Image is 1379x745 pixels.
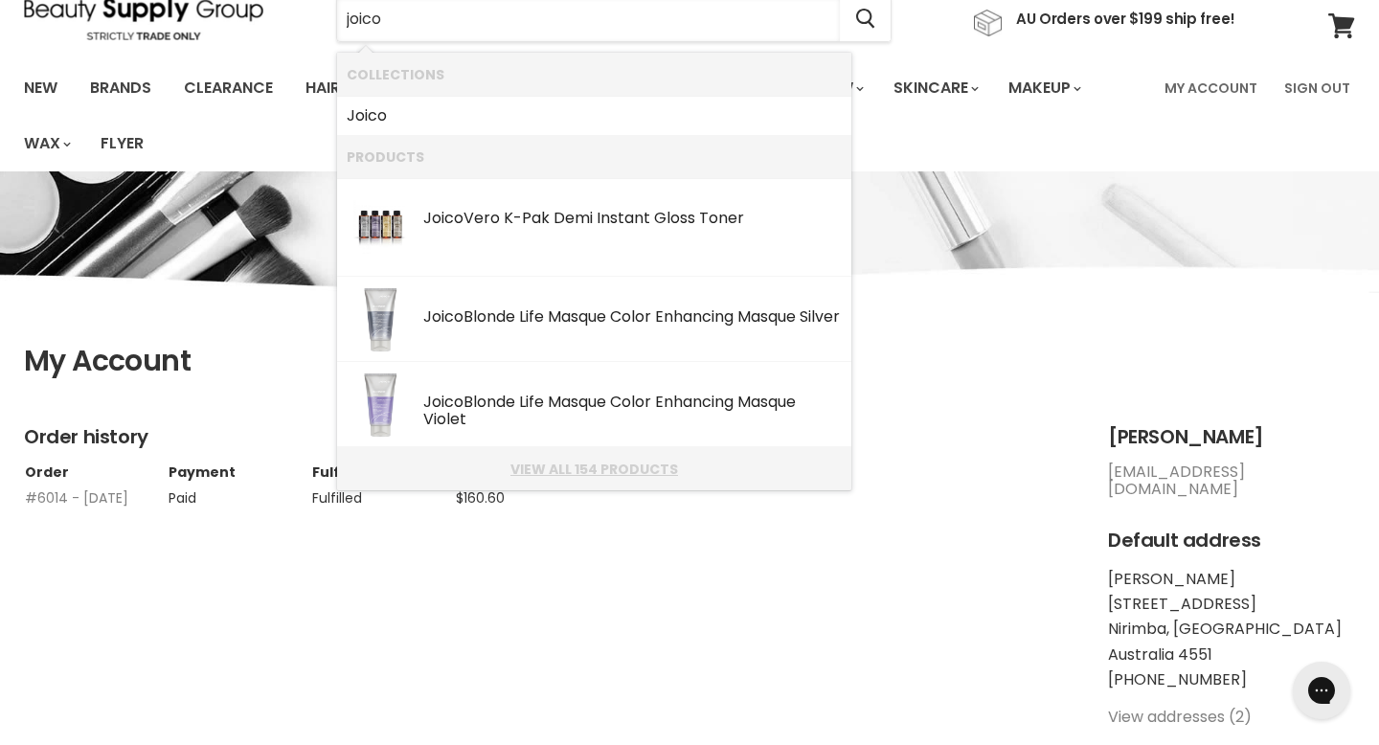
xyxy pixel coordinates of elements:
[1108,461,1245,500] a: [EMAIL_ADDRESS][DOMAIN_NAME]
[170,68,287,108] a: Clearance
[456,488,505,508] span: $160.60
[1108,706,1252,728] a: View addresses (2)
[337,277,851,362] li: Products: Joico Blonde Life Masque Color Enhancing Masque Silver
[423,394,842,430] div: Blonde Life Masque Color Enhancing Masque Violet
[879,68,990,108] a: Skincare
[337,135,851,178] li: Products
[423,391,463,413] b: Joico
[347,286,414,353] img: JoicoBlondeLifeMasqueColorEnhancingMasqueSilver150ml_1.webp
[337,53,851,96] li: Collections
[423,210,842,230] div: Vero K-Pak Demi Instant Gloss Toner
[994,68,1093,108] a: Makeup
[423,207,463,229] b: Joico
[168,463,311,481] th: Payment
[1108,671,1355,689] li: [PHONE_NUMBER]
[25,488,128,508] a: #6014 - [DATE]
[347,372,414,439] img: JoicoBlondeLifeMasqueColorEnhancingMasqueViolet150m_1.webp
[76,68,166,108] a: Brands
[337,447,851,490] li: View All
[86,124,158,164] a: Flyer
[423,305,463,327] b: Joico
[1108,596,1355,613] li: [STREET_ADDRESS]
[337,96,851,136] li: Collections: Joico
[10,60,1153,171] ul: Main menu
[1283,655,1360,726] iframe: Gorgias live chat messenger
[337,362,851,447] li: Products: Joico Blonde Life Masque Color Enhancing Masque Violet
[1108,646,1355,664] li: Australia 4551
[291,68,402,108] a: Haircare
[10,124,82,164] a: Wax
[1108,621,1355,638] li: Nirimba, [GEOGRAPHIC_DATA]
[1108,426,1355,448] h2: [PERSON_NAME]
[1153,68,1269,108] a: My Account
[347,462,842,477] a: View all 154 products
[1108,571,1355,588] li: [PERSON_NAME]
[168,481,311,507] td: Paid
[347,104,387,126] b: Joico
[24,463,168,481] th: Order
[24,345,1355,378] h1: My Account
[423,308,842,328] div: Blonde Life Masque Color Enhancing Masque Silver
[353,188,407,268] img: JVIGTNG_Joico-Vero-K-PAK-Demi-Perm-Insta-Gloss-Tone-500x500_200x.jpg
[311,463,455,481] th: Fulfillment
[311,481,455,507] td: Fulfilled
[1273,68,1362,108] a: Sign Out
[1108,530,1355,552] h2: Default address
[24,426,1070,448] h2: Order history
[10,68,72,108] a: New
[337,178,851,277] li: Products: Joico Vero K-Pak Demi Instant Gloss Toner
